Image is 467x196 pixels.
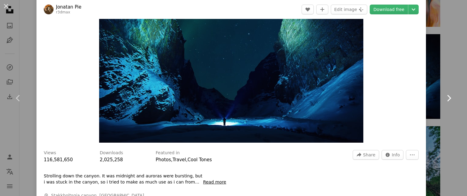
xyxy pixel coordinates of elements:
[353,150,379,160] button: Share this image
[431,69,467,127] a: Next
[186,157,188,162] span: ,
[363,150,375,159] span: Share
[188,157,212,162] a: Cool Tones
[316,5,328,14] button: Add to Collection
[406,150,419,160] button: More Actions
[156,157,171,162] a: Photos
[44,150,56,156] h3: Views
[302,5,314,14] button: Like
[331,5,367,14] button: Edit image
[44,157,73,162] span: 116,581,650
[392,150,400,159] span: Info
[100,157,123,162] span: 2,025,258
[44,5,54,14] img: Go to Jonatan Pie's profile
[156,150,180,156] h3: Featured in
[382,150,404,160] button: Stats about this image
[370,5,408,14] a: Download free
[172,157,186,162] a: Travel
[100,150,123,156] h3: Downloads
[56,4,81,10] a: Jonatan Pie
[408,5,419,14] button: Choose download size
[56,10,70,14] a: r3dmax
[44,173,203,185] p: Strolling down the canyon. It was midnight and auroras were bursting, but i was stuck in the cany...
[203,179,226,185] button: Read more
[171,157,173,162] span: ,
